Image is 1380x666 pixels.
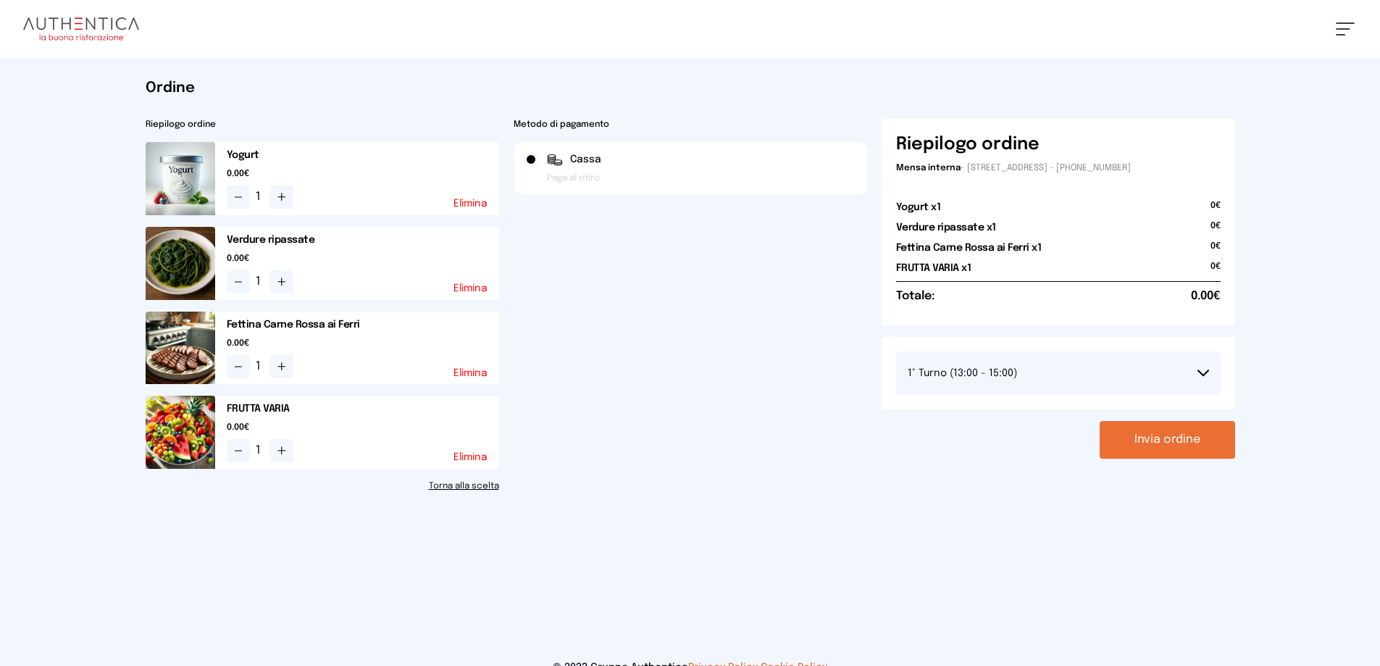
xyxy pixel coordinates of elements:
[146,78,1235,99] h1: Ordine
[453,199,488,209] button: Elimina
[146,312,215,385] img: media
[1210,241,1221,261] span: 0€
[227,168,499,180] span: 0.00€
[1191,288,1221,305] span: 0.00€
[146,480,499,492] a: Torna alla scelta
[256,442,264,459] span: 1
[896,162,1221,174] p: - [STREET_ADDRESS] - [PHONE_NUMBER]
[227,148,499,162] h2: Yogurt
[146,227,215,300] img: media
[896,261,971,275] h2: FRUTTA VARIA x1
[896,200,941,215] h2: Yogurt x1
[227,253,499,265] span: 0.00€
[570,152,601,167] span: Cassa
[227,401,499,416] h2: FRUTTA VARIA
[146,142,215,215] img: media
[896,288,934,305] h6: Totale:
[256,358,264,375] span: 1
[256,273,264,291] span: 1
[896,241,1042,255] h2: Fettina Carne Rossa ai Ferri x1
[1210,200,1221,220] span: 0€
[547,172,600,184] span: Paga al ritiro
[453,368,488,378] button: Elimina
[453,452,488,462] button: Elimina
[227,317,499,332] h2: Fettina Carne Rossa ai Ferri
[256,188,264,206] span: 1
[896,351,1221,395] button: 1° Turno (13:00 - 15:00)
[908,368,1017,378] span: 1° Turno (13:00 - 15:00)
[146,119,499,130] h2: Riepilogo ordine
[1210,261,1221,281] span: 0€
[514,119,867,130] h2: Metodo di pagamento
[1210,220,1221,241] span: 0€
[896,220,996,235] h2: Verdure ripassate x1
[896,164,961,172] span: Mensa interna
[23,17,139,41] img: logo.8f33a47.png
[146,396,215,469] img: media
[896,133,1040,157] h6: Riepilogo ordine
[453,283,488,294] button: Elimina
[1100,421,1235,459] button: Invia ordine
[227,233,499,247] h2: Verdure ripassate
[227,422,499,433] span: 0.00€
[227,338,499,349] span: 0.00€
